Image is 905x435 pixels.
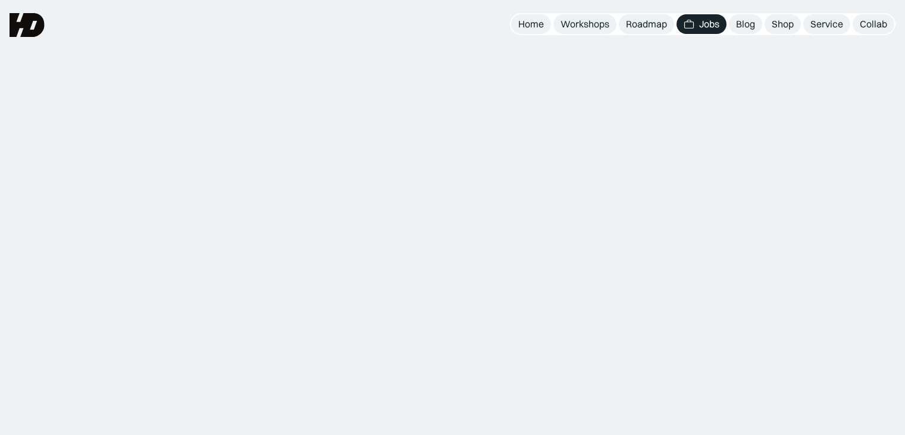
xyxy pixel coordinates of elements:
div: Shop [772,18,794,30]
a: Jobs [677,14,726,34]
div: Workshops [560,18,609,30]
div: Home [518,18,544,30]
a: Home [511,14,551,34]
div: Roadmap [626,18,667,30]
a: Workshops [553,14,616,34]
div: Blog [736,18,755,30]
a: Collab [853,14,894,34]
a: Service [803,14,850,34]
a: Blog [729,14,762,34]
a: Roadmap [619,14,674,34]
div: Collab [860,18,887,30]
div: Service [810,18,843,30]
div: Jobs [699,18,719,30]
a: Shop [765,14,801,34]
